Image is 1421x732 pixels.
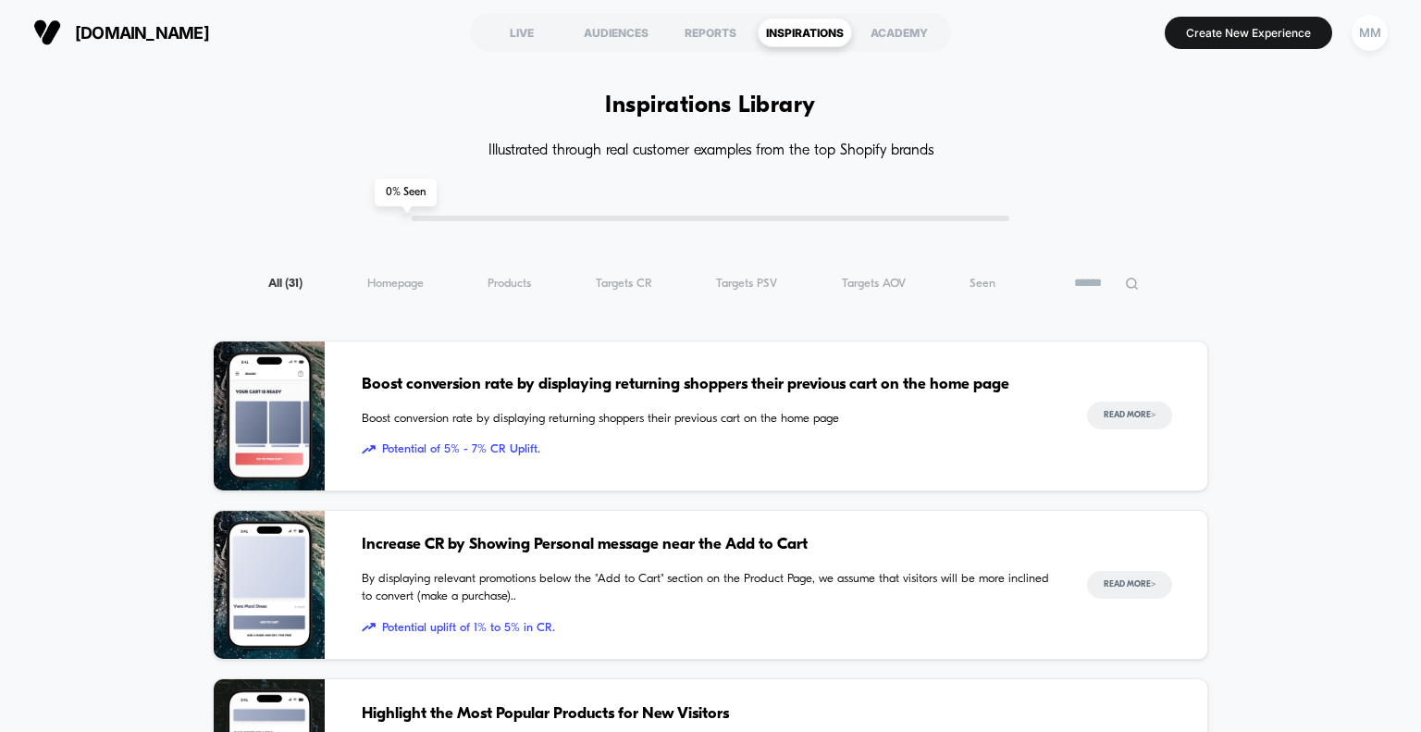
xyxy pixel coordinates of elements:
span: Potential of 5% - 7% CR Uplift. [362,440,1049,459]
img: Visually logo [33,19,61,46]
h1: Inspirations Library [605,93,816,119]
img: Boost conversion rate by displaying returning shoppers their previous cart on the home page [214,341,325,490]
span: Potential uplift of 1% to 5% in CR. [362,619,1049,638]
img: By displaying relevant promotions below the "Add to Cart" section on the Product Page, we assume ... [214,511,325,660]
span: 0 % Seen [375,179,437,206]
button: [DOMAIN_NAME] [28,18,215,47]
div: REPORTS [663,18,758,47]
div: MM [1352,15,1388,51]
button: MM [1346,14,1393,52]
span: Homepage [367,277,424,291]
span: [DOMAIN_NAME] [75,23,209,43]
span: Targets CR [596,277,652,291]
button: Create New Experience [1165,17,1332,49]
span: Increase CR by Showing Personal message near the Add to Cart [362,533,1049,557]
span: ( 31 ) [285,278,303,290]
h4: Illustrated through real customer examples from the top Shopify brands [213,143,1207,160]
button: Read More> [1087,571,1172,599]
div: ACADEMY [852,18,946,47]
span: All [268,277,303,291]
div: AUDIENCES [569,18,663,47]
span: Products [488,277,531,291]
span: By displaying relevant promotions below the "Add to Cart" section on the Product Page, we assume ... [362,570,1049,606]
span: Boost conversion rate by displaying returning shoppers their previous cart on the home page [362,410,1049,428]
div: INSPIRATIONS [758,18,852,47]
button: Read More> [1087,402,1172,429]
span: Targets PSV [716,277,777,291]
span: Seen [970,277,995,291]
div: LIVE [475,18,569,47]
span: Highlight the Most Popular Products for New Visitors [362,702,1049,726]
span: Targets AOV [842,277,906,291]
span: Boost conversion rate by displaying returning shoppers their previous cart on the home page [362,373,1049,397]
